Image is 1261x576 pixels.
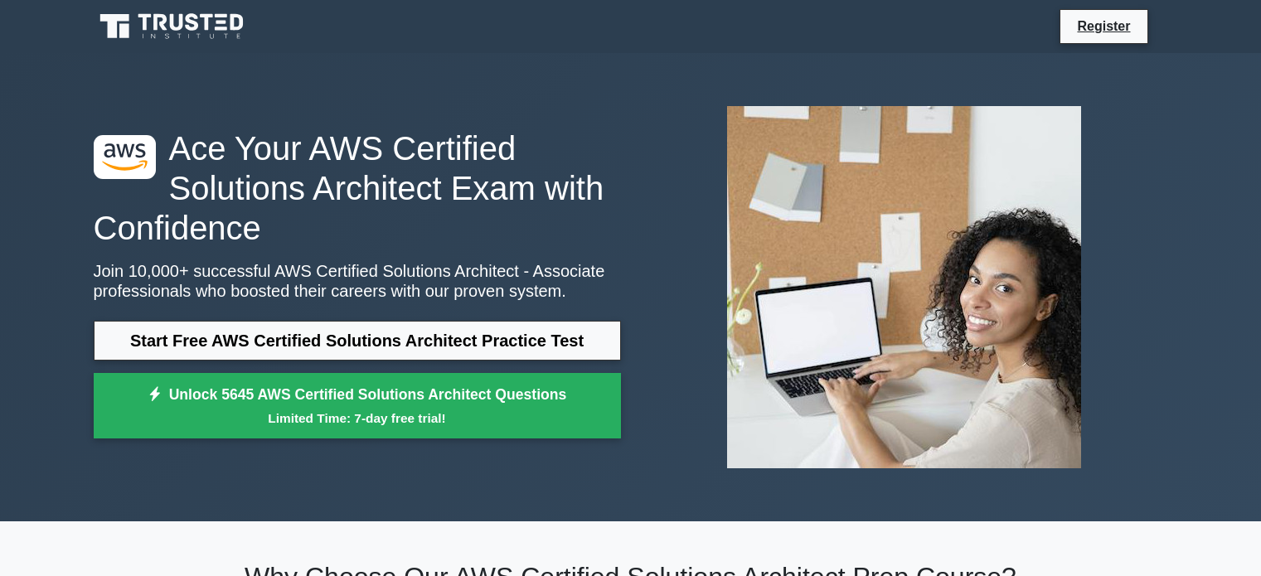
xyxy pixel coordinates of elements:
[94,261,621,301] p: Join 10,000+ successful AWS Certified Solutions Architect - Associate professionals who boosted t...
[94,373,621,439] a: Unlock 5645 AWS Certified Solutions Architect QuestionsLimited Time: 7-day free trial!
[94,128,621,248] h1: Ace Your AWS Certified Solutions Architect Exam with Confidence
[114,409,600,428] small: Limited Time: 7-day free trial!
[94,321,621,361] a: Start Free AWS Certified Solutions Architect Practice Test
[1067,16,1140,36] a: Register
